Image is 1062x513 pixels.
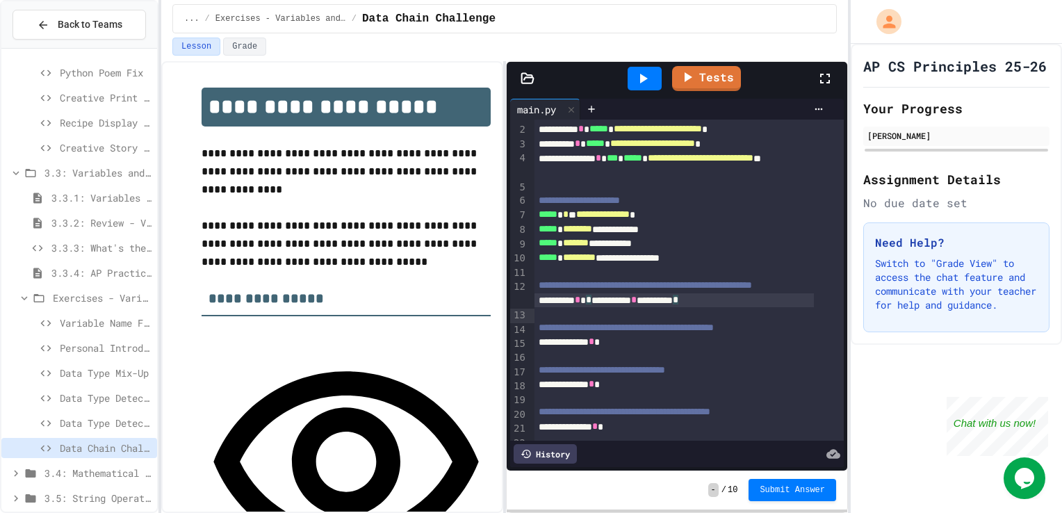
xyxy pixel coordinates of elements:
[672,66,741,91] a: Tests
[510,194,528,209] div: 6
[60,391,152,405] span: Data Type Detective
[749,479,836,501] button: Submit Answer
[184,13,199,24] span: ...
[44,491,152,505] span: 3.5: String Operators
[223,38,266,56] button: Grade
[863,56,1047,76] h1: AP CS Principles 25-26
[510,99,580,120] div: main.py
[708,483,719,497] span: -
[51,215,152,230] span: 3.3.2: Review - Variables and Data Types
[60,115,152,130] span: Recipe Display Mix-Up
[60,341,152,355] span: Personal Introduction
[51,190,152,205] span: 3.3.1: Variables and Data Types
[44,165,152,180] span: 3.3: Variables and Data Types
[510,209,528,223] div: 7
[205,13,210,24] span: /
[760,484,825,496] span: Submit Answer
[510,102,563,117] div: main.py
[510,437,528,451] div: 22
[875,234,1038,251] h3: Need Help?
[1004,457,1048,499] iframe: chat widget
[721,484,726,496] span: /
[510,223,528,238] div: 8
[510,351,528,366] div: 16
[172,38,220,56] button: Lesson
[510,123,528,138] div: 2
[362,10,496,27] span: Data Chain Challenge
[510,323,528,337] div: 14
[60,316,152,330] span: Variable Name Fixer
[510,393,528,408] div: 19
[60,140,152,155] span: Creative Story Display
[510,366,528,380] div: 17
[44,466,152,480] span: 3.4: Mathematical Operators
[510,152,528,181] div: 4
[53,291,152,305] span: Exercises - Variables and Data Types
[510,422,528,437] div: 21
[60,416,152,430] span: Data Type Detective
[352,13,357,24] span: /
[510,408,528,422] div: 20
[51,266,152,280] span: 3.3.4: AP Practice - Variables
[60,441,152,455] span: Data Chain Challenge
[60,366,152,380] span: Data Type Mix-Up
[514,444,577,464] div: History
[863,195,1049,211] div: No due date set
[510,309,528,323] div: 13
[863,170,1049,189] h2: Assignment Details
[510,380,528,394] div: 18
[863,99,1049,118] h2: Your Progress
[60,65,152,80] span: Python Poem Fix
[728,484,737,496] span: 10
[13,10,146,40] button: Back to Teams
[862,6,905,38] div: My Account
[510,337,528,352] div: 15
[510,181,528,195] div: 5
[510,280,528,309] div: 12
[58,17,122,32] span: Back to Teams
[51,241,152,255] span: 3.3.3: What's the Type?
[510,252,528,266] div: 10
[510,238,528,252] div: 9
[510,138,528,152] div: 3
[875,256,1038,312] p: Switch to "Grade View" to access the chat feature and communicate with your teacher for help and ...
[215,13,346,24] span: Exercises - Variables and Data Types
[947,397,1048,456] iframe: chat widget
[867,129,1045,142] div: [PERSON_NAME]
[60,90,152,105] span: Creative Print Statements
[510,266,528,280] div: 11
